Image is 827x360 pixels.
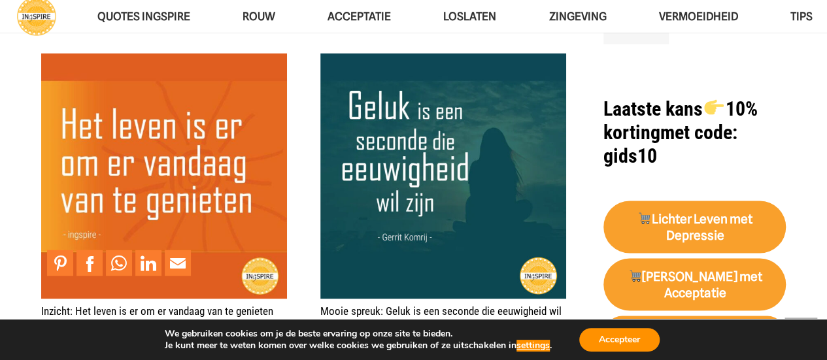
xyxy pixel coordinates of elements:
[165,250,194,276] li: Email This
[604,316,785,352] a: 🛒Bouwstenen Zingeving
[603,97,786,167] h1: met code: gids10
[443,10,496,23] span: Loslaten
[785,318,817,350] a: Terug naar top
[603,258,786,310] a: 🛒[PERSON_NAME] met Acceptatie
[320,54,566,67] a: Mooie spreuk: Geluk is een seconde die eeuwigheid wil zijn
[243,10,275,23] span: ROUW
[41,304,273,317] a: Inzicht: Het leven is er om er vandaag van te genieten
[165,328,552,340] p: We gebruiken cookies om je de beste ervaring op onze site te bieden.
[47,250,76,276] li: Pinterest
[320,53,566,299] img: Mooie spreuk: Geluk is een seconde die eeuwigheid wil zijn
[165,250,191,276] a: Mail to Email This
[76,250,106,276] li: Facebook
[658,10,737,23] span: VERMOEIDHEID
[790,10,812,23] span: TIPS
[628,269,762,300] strong: [PERSON_NAME] met Acceptatie
[106,250,135,276] li: WhatsApp
[47,250,73,276] a: Pin to Pinterest
[704,97,724,117] img: 👉
[516,340,550,352] button: settings
[97,10,190,23] span: QUOTES INGSPIRE
[135,250,165,276] li: LinkedIn
[320,304,562,330] a: Mooie spreuk: Geluk is een seconde die eeuwigheid wil zijn
[106,250,132,276] a: Share to WhatsApp
[76,250,103,276] a: Share to Facebook
[328,10,391,23] span: Acceptatie
[579,328,660,352] button: Accepteer
[165,340,552,352] p: Je kunt meer te weten komen over welke cookies we gebruiken of ze uitschakelen in .
[637,211,752,242] strong: Lichter Leven met Depressie
[638,212,650,224] img: 🛒
[603,201,786,253] a: 🛒Lichter Leven met Depressie
[135,250,161,276] a: Share to LinkedIn
[41,54,287,67] a: Inzicht: Het leven is er om er vandaag van te genieten
[603,97,757,143] strong: Laatste kans 10% korting
[549,10,606,23] span: Zingeving
[629,269,641,282] img: 🛒
[41,53,287,299] img: Het leven is er om er vandaag van te genieten - Pluk de dag quote ingspire citaat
